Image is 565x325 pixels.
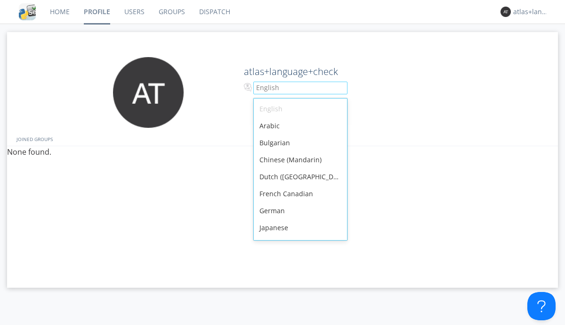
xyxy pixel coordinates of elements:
div: Bulgarian [254,134,347,151]
div: German [254,202,347,219]
img: In groups with Translation enabled, your messages will be automatically translated to and from th... [244,82,253,93]
div: Chinese (Mandarin) [254,151,347,168]
div: [DEMOGRAPHIC_DATA] [254,236,347,253]
img: 373638.png [500,7,511,17]
div: Arabic [254,117,347,134]
div: atlas+language+check [513,7,549,17]
img: 373638.png [113,57,184,128]
div: English [256,83,334,92]
div: French Canadian [254,185,347,202]
p: None found. [7,146,558,158]
div: Dutch ([GEOGRAPHIC_DATA]) [254,168,347,185]
img: cddb5a64eb264b2086981ab96f4c1ba7 [19,3,36,20]
h2: atlas+language+check [244,67,505,77]
div: English [254,100,347,117]
iframe: Toggle Customer Support [527,292,556,320]
div: Japanese [254,219,347,236]
div: JOINED GROUPS [14,132,556,146]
